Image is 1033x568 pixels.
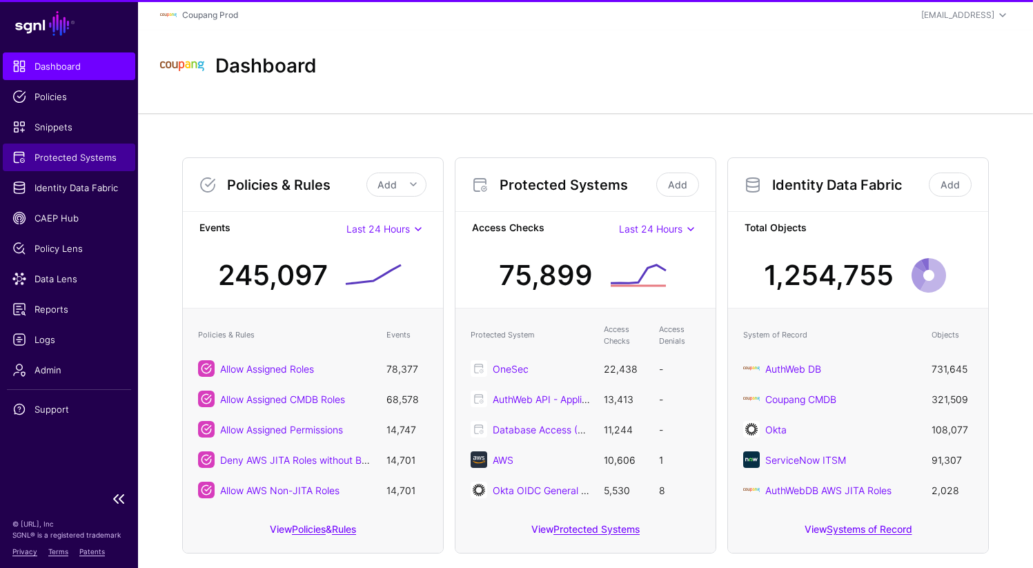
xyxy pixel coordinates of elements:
img: svg+xml;base64,PHN2ZyBpZD0iTG9nbyIgeG1sbnM9Imh0dHA6Ly93d3cudzMub3JnLzIwMDAvc3ZnIiB3aWR0aD0iMTIxLj... [160,7,177,23]
h3: Policies & Rules [227,177,366,193]
strong: Access Checks [472,220,619,237]
span: Identity Data Fabric [12,181,126,195]
span: Reports [12,302,126,316]
a: Allow AWS Non-JITA Roles [220,484,340,496]
a: AWS [493,454,513,466]
a: Identity Data Fabric [3,174,135,202]
th: Access Denials [652,317,707,353]
a: Okta OIDC General Apps [493,484,603,496]
td: 14,747 [380,414,435,444]
h3: Identity Data Fabric [772,177,926,193]
img: svg+xml;base64,PHN2ZyB3aWR0aD0iNjQiIGhlaWdodD0iNjQiIHZpZXdCb3g9IjAgMCA2NCA2NCIgZmlsbD0ibm9uZSIgeG... [743,421,760,438]
td: 22,438 [597,353,652,384]
span: Last 24 Hours [346,223,410,235]
a: AuthWeb DB [765,363,821,375]
a: Database Access (Secupi) [493,424,611,435]
img: svg+xml;base64,PHN2ZyBpZD0iTG9nbyIgeG1sbnM9Imh0dHA6Ly93d3cudzMub3JnLzIwMDAvc3ZnIiB3aWR0aD0iMTIxLj... [743,482,760,498]
span: Policies [12,90,126,104]
a: Add [656,173,699,197]
a: Policy Lens [3,235,135,262]
td: 11,244 [597,414,652,444]
a: Coupang CMDB [765,393,836,405]
td: 2,028 [925,475,980,505]
span: Last 24 Hours [619,223,682,235]
th: Access Checks [597,317,652,353]
img: svg+xml;base64,PHN2ZyB3aWR0aD0iNjQiIGhlaWdodD0iNjQiIHZpZXdCb3g9IjAgMCA2NCA2NCIgZmlsbD0ibm9uZSIgeG... [743,451,760,468]
a: Allow Assigned Permissions [220,424,343,435]
a: Logs [3,326,135,353]
td: 78,377 [380,353,435,384]
td: 13,413 [597,384,652,414]
a: Data Lens [3,265,135,293]
a: Dashboard [3,52,135,80]
a: ServiceNow ITSM [765,454,846,466]
img: svg+xml;base64,PHN2ZyBpZD0iTG9nbyIgeG1sbnM9Imh0dHA6Ly93d3cudzMub3JnLzIwMDAvc3ZnIiB3aWR0aD0iMTIxLj... [160,44,204,88]
a: Add [929,173,972,197]
span: Admin [12,363,126,377]
td: 10,606 [597,444,652,475]
div: 1,254,755 [764,255,894,296]
th: Events [380,317,435,353]
span: Add [377,179,397,190]
a: OneSec [493,363,529,375]
td: 5,530 [597,475,652,505]
a: CAEP Hub [3,204,135,232]
span: Data Lens [12,272,126,286]
h3: Protected Systems [500,177,653,193]
span: Logs [12,333,126,346]
a: Protected Systems [3,144,135,171]
a: Patents [79,547,105,556]
span: Protected Systems [12,150,126,164]
td: 91,307 [925,444,980,475]
p: SGNL® is a registered trademark [12,529,126,540]
th: Policies & Rules [191,317,380,353]
td: 731,645 [925,353,980,384]
span: Policy Lens [12,242,126,255]
p: © [URL], Inc [12,518,126,529]
a: Allow Assigned CMDB Roles [220,393,345,405]
th: System of Record [736,317,925,353]
div: 75,899 [499,255,593,296]
a: Deny AWS JITA Roles without BTS Tickets [220,454,409,466]
a: Privacy [12,547,37,556]
td: - [652,384,707,414]
div: View & [183,513,443,553]
img: svg+xml;base64,PHN2ZyB3aWR0aD0iNjQiIGhlaWdodD0iNjQiIHZpZXdCb3g9IjAgMCA2NCA2NCIgZmlsbD0ibm9uZSIgeG... [471,451,487,468]
img: svg+xml;base64,PHN2ZyB3aWR0aD0iNjQiIGhlaWdodD0iNjQiIHZpZXdCb3g9IjAgMCA2NCA2NCIgZmlsbD0ibm9uZSIgeG... [471,482,487,498]
td: 8 [652,475,707,505]
div: View [455,513,716,553]
span: Snippets [12,120,126,134]
td: 68,578 [380,384,435,414]
td: - [652,353,707,384]
a: Admin [3,356,135,384]
h2: Dashboard [215,55,317,78]
th: Objects [925,317,980,353]
div: View [728,513,988,553]
img: svg+xml;base64,PHN2ZyBpZD0iTG9nbyIgeG1sbnM9Imh0dHA6Ly93d3cudzMub3JnLzIwMDAvc3ZnIiB3aWR0aD0iMTIxLj... [743,360,760,377]
a: Coupang Prod [182,10,238,20]
a: AuthWeb API - Applications, Roles, and Permissions [493,393,722,405]
a: SGNL [8,8,130,39]
a: Policies [292,523,326,535]
div: 245,097 [218,255,328,296]
a: AuthWebDB AWS JITA Roles [765,484,892,496]
td: 321,509 [925,384,980,414]
a: Snippets [3,113,135,141]
td: 1 [652,444,707,475]
a: Reports [3,295,135,323]
span: Support [12,402,126,416]
strong: Total Objects [745,220,972,237]
a: Systems of Record [827,523,912,535]
img: svg+xml;base64,PHN2ZyBpZD0iTG9nbyIgeG1sbnM9Imh0dHA6Ly93d3cudzMub3JnLzIwMDAvc3ZnIiB3aWR0aD0iMTIxLj... [743,391,760,407]
a: Okta [765,424,787,435]
span: CAEP Hub [12,211,126,225]
a: Allow Assigned Roles [220,363,314,375]
td: - [652,414,707,444]
a: Rules [332,523,356,535]
td: 108,077 [925,414,980,444]
a: Protected Systems [553,523,640,535]
strong: Events [199,220,346,237]
td: 14,701 [380,444,435,475]
span: Dashboard [12,59,126,73]
a: Terms [48,547,68,556]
